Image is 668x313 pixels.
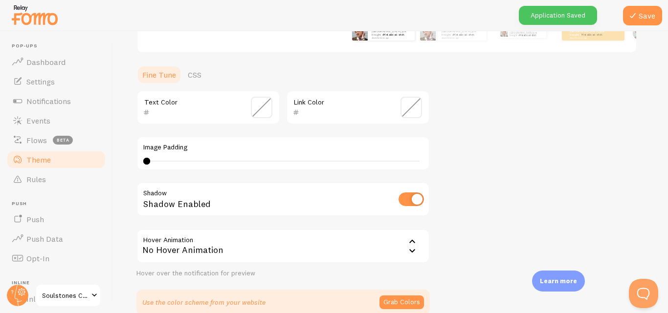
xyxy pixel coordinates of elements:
[42,290,89,301] span: Soulstones Collective
[629,279,658,308] iframe: Help Scout Beacon - Open
[420,25,436,41] img: Fomo
[453,33,474,37] a: Metallica t-shirt
[26,77,55,86] span: Settings
[6,209,107,229] a: Push
[136,229,430,263] div: No Hover Animation
[143,143,423,152] label: Image Padding
[136,269,430,278] div: Hover over the notification for preview
[136,65,182,84] a: Fine Tune
[26,234,63,244] span: Push Data
[372,37,410,39] small: about 4 minutes ago
[12,43,107,49] span: Pop-ups
[12,280,107,286] span: Inline
[26,96,71,106] span: Notifications
[510,27,542,38] p: from [GEOGRAPHIC_DATA] just bought a
[570,37,608,39] small: about 4 minutes ago
[10,2,59,27] img: fomo-relay-logo-orange.svg
[6,229,107,249] a: Push Data
[519,6,597,25] div: Application Saved
[379,295,424,309] button: Grab Colors
[6,249,107,268] a: Opt-In
[519,34,536,37] a: Metallica t-shirt
[581,33,602,37] a: Metallica t-shirt
[26,253,49,263] span: Opt-In
[26,214,44,224] span: Push
[500,29,508,37] img: Fomo
[12,201,107,207] span: Push
[26,57,66,67] span: Dashboard
[26,135,47,145] span: Flows
[632,25,646,40] img: Fomo
[136,182,430,218] div: Shadow Enabled
[442,26,483,39] p: from [GEOGRAPHIC_DATA] just bought a
[6,52,107,72] a: Dashboard
[26,155,51,165] span: Theme
[6,169,107,189] a: Rules
[442,37,482,39] small: about 4 minutes ago
[142,297,266,307] p: Use the color scheme from your website
[6,111,107,130] a: Events
[6,72,107,91] a: Settings
[540,276,577,286] p: Learn more
[570,26,609,39] p: from [GEOGRAPHIC_DATA] just bought a
[182,65,207,84] a: CSS
[372,26,411,39] p: from [GEOGRAPHIC_DATA] just bought a
[532,271,585,292] div: Learn more
[26,174,46,184] span: Rules
[383,33,404,37] a: Metallica t-shirt
[6,91,107,111] a: Notifications
[35,284,101,307] a: Soulstones Collective
[6,130,107,150] a: Flows beta
[26,116,50,125] span: Events
[352,25,368,41] img: Fomo
[53,136,73,145] span: beta
[6,150,107,169] a: Theme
